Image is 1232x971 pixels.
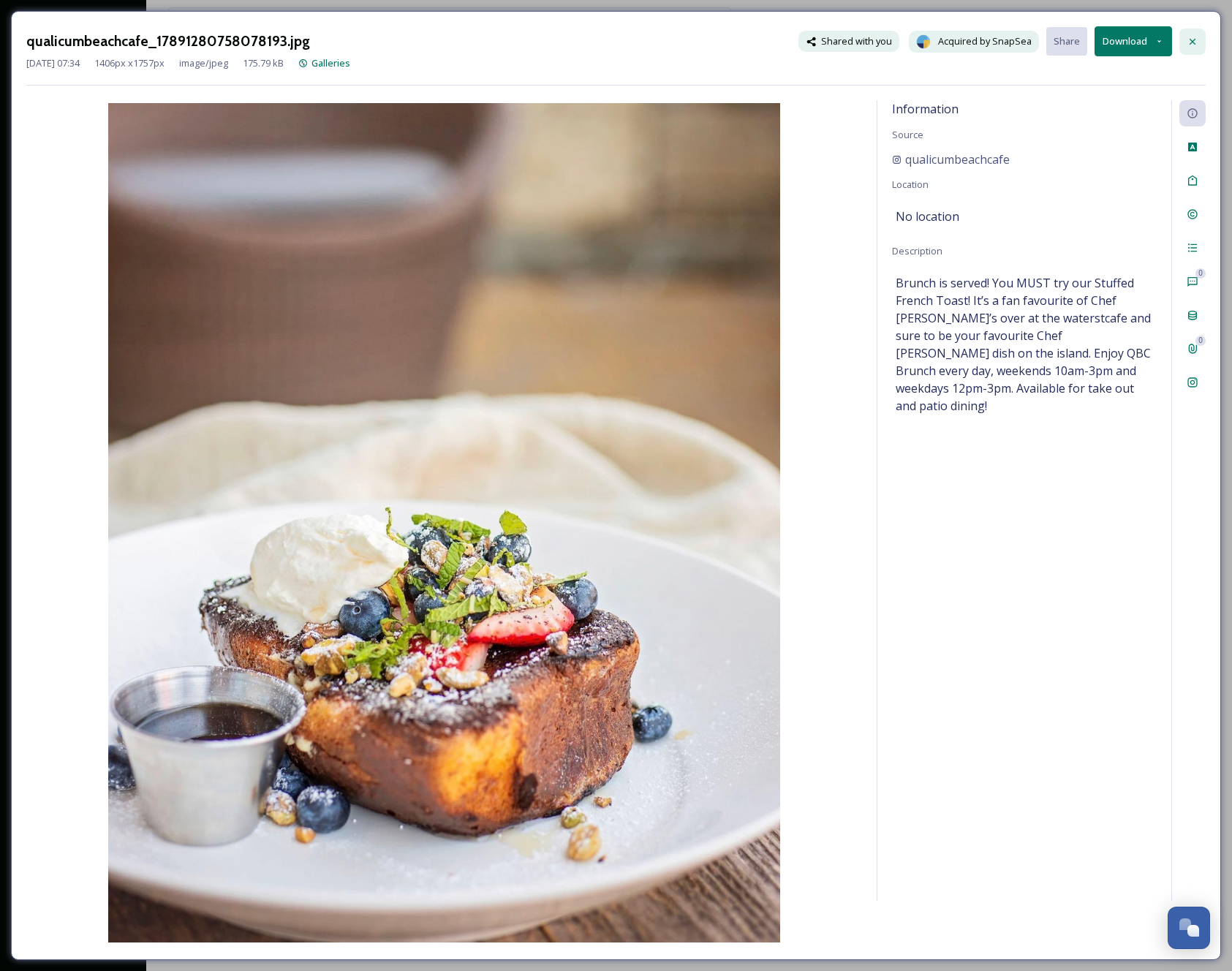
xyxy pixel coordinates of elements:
a: qualicumbeachcafe [892,151,1010,168]
h3: qualicumbeachcafe_17891280758078193.jpg [26,31,310,52]
span: Brunch is served! You MUST try our Stuffed French Toast! It’s a fan favourite of Chef [PERSON_NAM... [896,274,1153,415]
span: 175.79 kB [243,56,284,70]
span: Acquired by SnapSea [938,34,1032,48]
span: Source [892,128,923,141]
span: image/jpeg [179,56,228,70]
span: 1406 px x 1757 px [94,56,165,70]
img: snapsea-logo.png [916,34,931,49]
span: [DATE] 07:34 [26,56,80,70]
button: Share [1046,27,1087,56]
span: Galleries [311,56,350,69]
span: Location [892,178,929,191]
span: No location [896,208,959,225]
img: b9413c21-0509-3340-fe4f-d82c134a19a4.jpg [26,103,862,942]
button: Open Chat [1168,907,1210,949]
button: Download [1095,26,1172,56]
div: 0 [1195,336,1206,346]
div: 0 [1195,268,1206,279]
span: Information [892,101,959,117]
span: Description [892,244,942,257]
span: Shared with you [821,34,892,48]
span: qualicumbeachcafe [905,151,1010,168]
